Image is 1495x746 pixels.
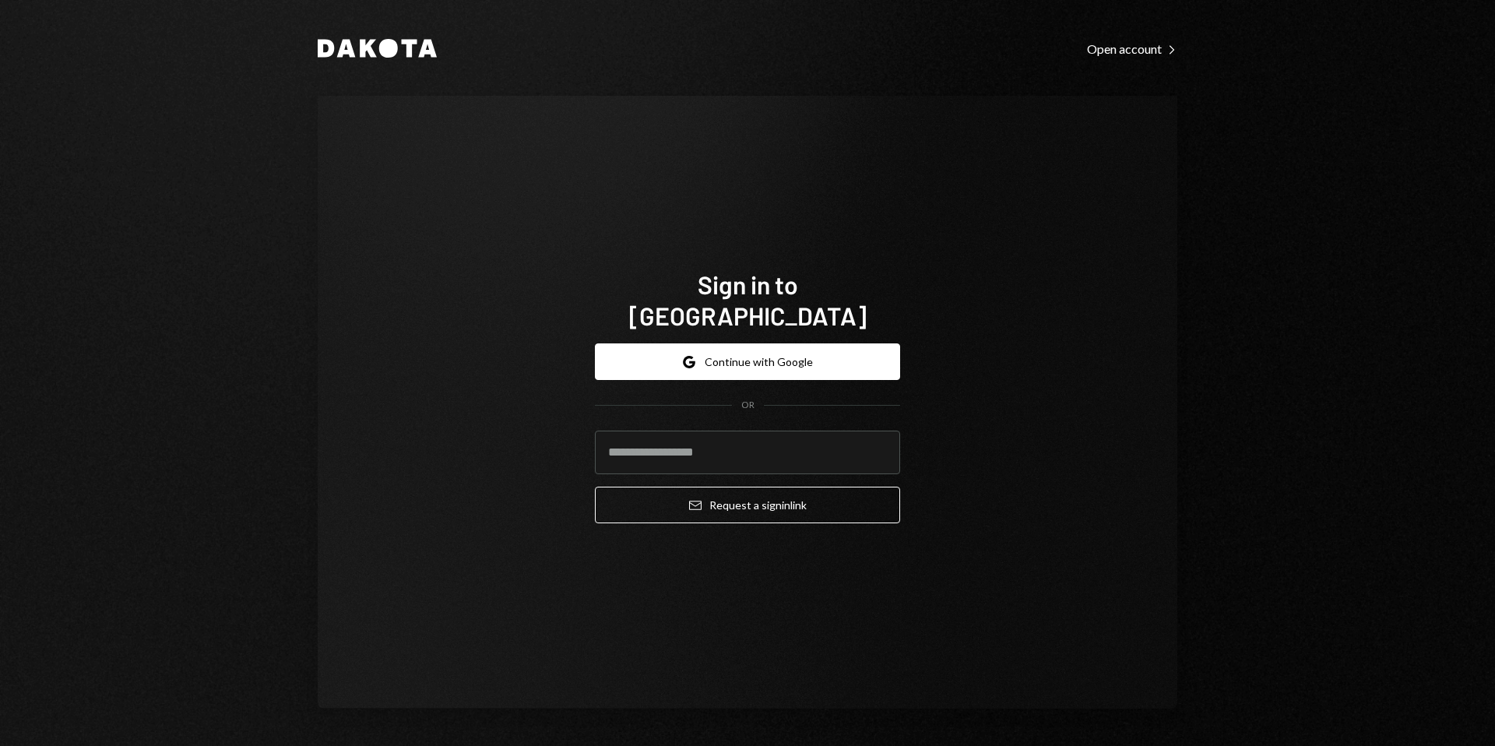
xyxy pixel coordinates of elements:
[1087,41,1177,57] div: Open account
[595,487,900,523] button: Request a signinlink
[595,343,900,380] button: Continue with Google
[741,399,755,412] div: OR
[1087,40,1177,57] a: Open account
[595,269,900,331] h1: Sign in to [GEOGRAPHIC_DATA]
